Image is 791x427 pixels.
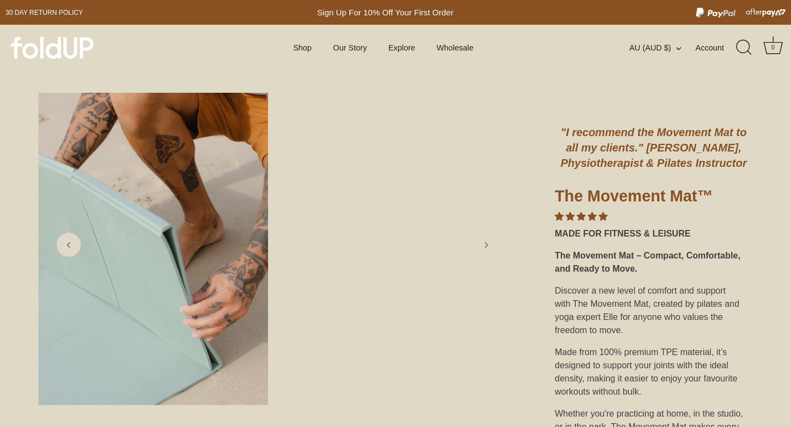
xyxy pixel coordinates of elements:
div: Discover a new level of comfort and support with The Movement Mat, created by pilates and yoga ex... [555,280,753,341]
a: Search [732,36,756,60]
a: Explore [379,37,425,58]
em: "I recommend the Movement Mat to all my clients." [PERSON_NAME], Physiotherapist & Pilates Instru... [561,126,747,169]
div: The Movement Mat – Compact, Comfortable, and Ready to Move. [555,245,753,280]
div: Primary navigation [266,37,501,58]
a: Previous slide [57,233,81,257]
strong: MADE FOR FITNESS & LEISURE [555,229,690,238]
div: Made from 100% premium TPE material, it’s designed to support your joints with the ideal density,... [555,341,753,403]
a: Our Story [324,37,376,58]
button: AU (AUD $) [630,43,693,53]
a: Cart [761,36,785,60]
a: Account [695,41,735,54]
div: 0 [767,42,778,53]
a: 30 day Return policy [5,6,83,19]
a: Next slide [474,233,498,257]
span: 4.86 stars [555,212,608,221]
a: Wholesale [427,37,483,58]
a: Shop [284,37,321,58]
h1: The Movement Mat™ [555,186,753,210]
